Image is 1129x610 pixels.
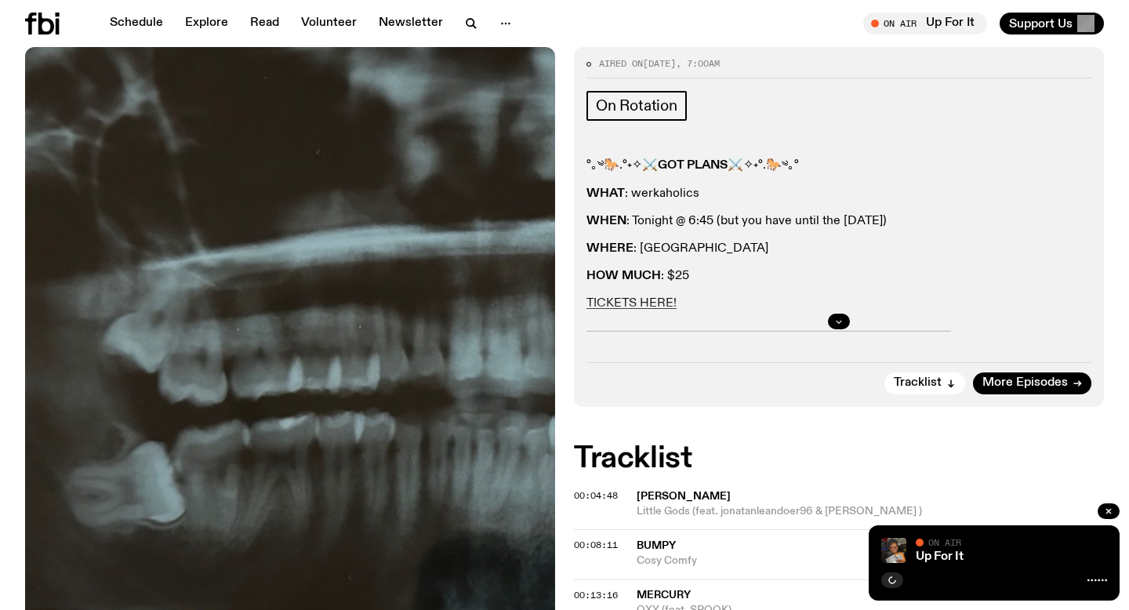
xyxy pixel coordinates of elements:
strong: MUCH [622,270,661,282]
p: : [GEOGRAPHIC_DATA] [586,241,1091,256]
button: 00:13:16 [574,591,618,600]
h2: Tracklist [574,445,1104,473]
a: Read [241,13,289,34]
a: Up For It [916,550,964,563]
a: Volunteer [292,13,366,34]
span: More Episodes [982,378,1068,390]
button: Tracklist [884,372,965,394]
button: On AirUp For It [863,13,987,34]
span: [DATE] [643,57,676,70]
a: Schedule [100,13,172,34]
strong: GOT PLANS [658,159,728,172]
span: Tracklist [894,378,942,390]
span: On Air [928,537,961,547]
span: Bumpy [637,540,676,551]
strong: HOW [586,270,619,282]
p: : Tonight @ 6:45 (but you have until the [DATE]) [586,214,1091,229]
span: , 7:00am [676,57,720,70]
span: [PERSON_NAME] [637,491,731,502]
strong: WHERE [586,242,633,255]
span: Mercury [637,590,691,601]
span: 00:04:48 [574,489,618,502]
span: Support Us [1009,16,1073,31]
a: On Rotation [586,91,687,121]
a: More Episodes [973,372,1091,394]
strong: WHAT [586,187,625,200]
a: Explore [176,13,238,34]
span: Little Gods (feat. jonatanleandoer96 & [PERSON_NAME] ) [637,504,1104,519]
span: Aired on [599,57,643,70]
span: On Rotation [596,97,677,114]
span: 00:08:11 [574,539,618,551]
a: Newsletter [369,13,452,34]
p: : $25 [586,269,1091,284]
span: Cosy Comfy [637,554,967,568]
strong: WHEN [586,215,626,227]
button: 00:04:48 [574,492,618,500]
span: 00:13:16 [574,589,618,601]
p: : werkaholics [586,187,1091,202]
p: °｡༄🐎.°˖✧⚔️ ⚔️✧˖°.🐎༄｡° [586,158,1091,173]
button: Support Us [1000,13,1104,34]
button: 00:08:11 [574,541,618,550]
